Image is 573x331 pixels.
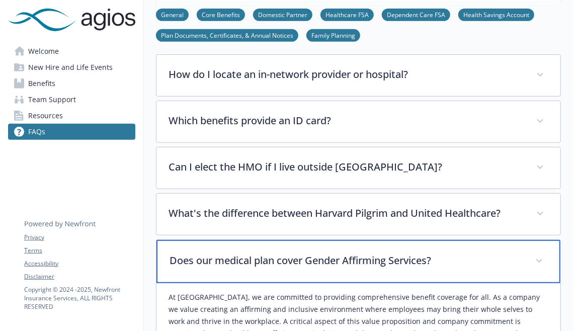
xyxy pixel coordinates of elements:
a: Welcome [8,43,135,59]
p: Copyright © 2024 - 2025 , Newfront Insurance Services, ALL RIGHTS RESERVED [24,285,135,311]
a: Core Benefits [197,10,245,19]
a: Accessibility [24,259,135,268]
a: Domestic Partner [253,10,312,19]
div: Does our medical plan cover Gender Affirming Services? [156,240,560,283]
p: Which benefits provide an ID card? [169,113,524,128]
a: Resources [8,108,135,124]
p: What's the difference between Harvard Pilgrim and United Healthcare? [169,206,524,221]
span: Team Support [28,92,76,108]
a: Health Savings Account [458,10,534,19]
div: Can I elect the HMO if I live outside [GEOGRAPHIC_DATA]? [156,147,560,189]
a: Dependent Care FSA [382,10,450,19]
span: Resources [28,108,63,124]
p: Does our medical plan cover Gender Affirming Services? [170,253,523,268]
a: New Hire and Life Events [8,59,135,75]
a: Healthcare FSA [320,10,374,19]
a: Terms [24,246,135,255]
span: Welcome [28,43,59,59]
a: Privacy [24,233,135,242]
p: Can I elect the HMO if I live outside [GEOGRAPHIC_DATA]? [169,159,524,175]
a: Disclaimer [24,272,135,281]
span: New Hire and Life Events [28,59,113,75]
div: How do I locate an in-network provider or hospital? [156,55,560,96]
a: Plan Documents, Certificates, & Annual Notices [156,30,298,40]
span: FAQs [28,124,45,140]
a: Team Support [8,92,135,108]
div: Which benefits provide an ID card? [156,101,560,142]
a: Family Planning [306,30,360,40]
div: What's the difference between Harvard Pilgrim and United Healthcare? [156,194,560,235]
a: FAQs [8,124,135,140]
span: Benefits [28,75,55,92]
p: How do I locate an in-network provider or hospital? [169,67,524,82]
a: General [156,10,189,19]
a: Benefits [8,75,135,92]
